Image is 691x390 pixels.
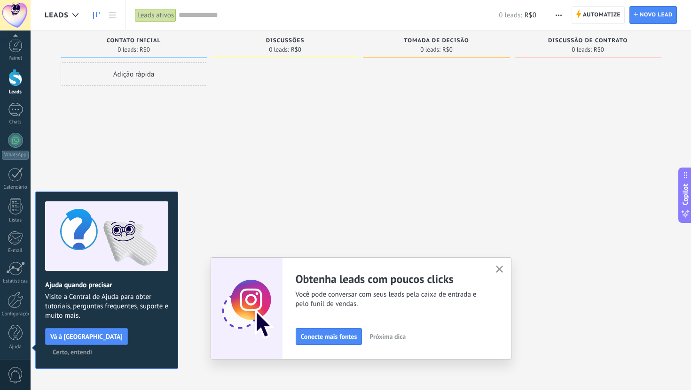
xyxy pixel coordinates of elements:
[296,328,362,345] button: Conecte mais fontes
[2,89,29,95] div: Leads
[107,38,161,44] span: Contato inicial
[65,38,203,46] div: Contato inicial
[296,290,485,309] span: Você pode conversar com seus leads pela caixa de entrada e pelo funil de vendas.
[118,47,138,53] span: 0 leads:
[629,6,677,24] a: Novo lead
[572,6,625,24] a: Automatize
[61,62,207,86] div: Adição rápida
[296,272,485,286] h2: Obtenha leads com poucos clicks
[368,38,505,46] div: Tomada de decisão
[88,6,104,24] a: Leads
[552,6,565,24] button: Mais
[45,292,168,321] span: Visite a Central de Ajuda para obter tutoriais, perguntas frequentes, suporte e muito mais.
[525,11,536,20] span: R$0
[48,345,96,359] button: Certo, entendi
[104,6,120,24] a: Lista
[2,184,29,191] div: Calendário
[45,281,168,290] h2: Ajuda quando precisar
[572,47,592,53] span: 0 leads:
[404,38,469,44] span: Tomada de decisão
[442,47,453,53] span: R$0
[2,151,29,160] div: WhatsApp
[548,38,628,44] span: Discussão de contrato
[50,333,123,340] span: Vá à [GEOGRAPHIC_DATA]
[583,7,620,23] span: Automatize
[594,47,604,53] span: R$0
[45,11,69,20] span: Leads
[135,8,176,22] div: Leads ativos
[269,47,289,53] span: 0 leads:
[53,349,92,355] span: Certo, entendi
[2,119,29,125] div: Chats
[2,278,29,284] div: Estatísticas
[291,47,301,53] span: R$0
[2,217,29,223] div: Listas
[519,38,657,46] div: Discussão de contrato
[45,328,128,345] button: Vá à [GEOGRAPHIC_DATA]
[2,344,29,350] div: Ajuda
[2,248,29,254] div: E-mail
[301,333,357,340] span: Conecte mais fontes
[140,47,150,53] span: R$0
[420,47,440,53] span: 0 leads:
[681,184,690,205] span: Copilot
[2,55,29,61] div: Painel
[217,38,354,46] div: Discussões
[369,333,406,340] span: Próxima dica
[266,38,305,44] span: Discussões
[640,7,673,23] span: Novo lead
[365,329,410,344] button: Próxima dica
[2,311,29,317] div: Configurações
[499,11,522,20] span: 0 leads:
